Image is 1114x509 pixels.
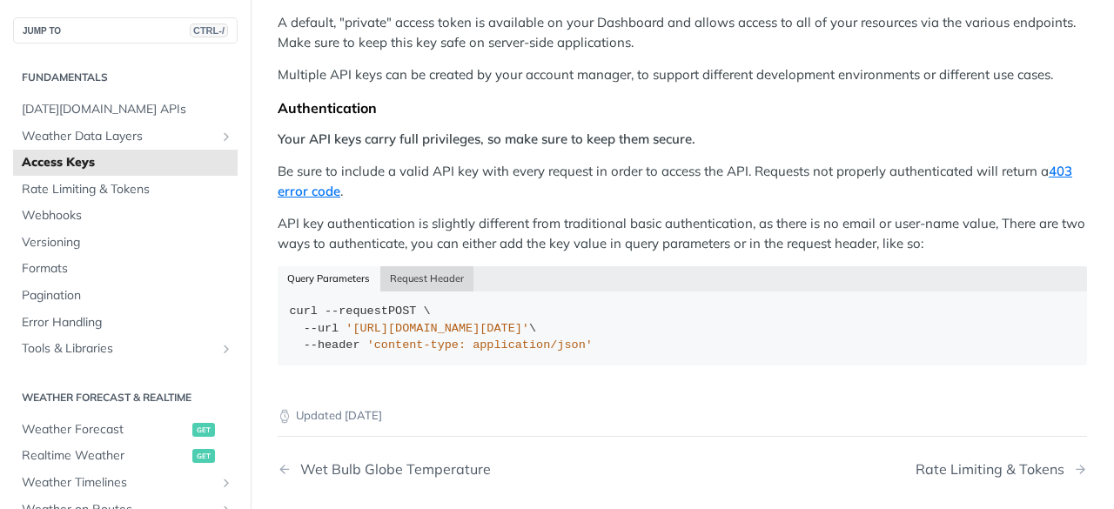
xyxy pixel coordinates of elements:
[916,461,1073,478] div: Rate Limiting & Tokens
[192,449,215,463] span: get
[290,305,318,318] span: curl
[304,322,339,335] span: --url
[13,150,238,176] a: Access Keys
[278,99,1087,117] div: Authentication
[22,260,233,278] span: Formats
[278,407,1087,425] p: Updated [DATE]
[346,322,529,335] span: '[URL][DOMAIN_NAME][DATE]'
[13,177,238,203] a: Rate Limiting & Tokens
[22,474,215,492] span: Weather Timelines
[13,283,238,309] a: Pagination
[278,131,695,147] strong: Your API keys carry full privileges, so make sure to keep them secure.
[22,447,188,465] span: Realtime Weather
[22,287,233,305] span: Pagination
[13,256,238,282] a: Formats
[219,476,233,490] button: Show subpages for Weather Timelines
[22,314,233,332] span: Error Handling
[22,207,233,224] span: Webhooks
[367,338,593,352] span: 'content-type: application/json'
[916,461,1087,478] a: Next Page: Rate Limiting & Tokens
[13,310,238,336] a: Error Handling
[13,336,238,362] a: Tools & LibrariesShow subpages for Tools & Libraries
[13,230,238,256] a: Versioning
[13,124,238,150] a: Weather Data LayersShow subpages for Weather Data Layers
[13,97,238,123] a: [DATE][DOMAIN_NAME] APIs
[22,181,233,198] span: Rate Limiting & Tokens
[13,17,238,44] button: JUMP TOCTRL-/
[278,162,1087,201] p: Be sure to include a valid API key with every request in order to access the API. Requests not pr...
[13,203,238,229] a: Webhooks
[278,163,1072,199] a: 403 error code
[22,128,215,145] span: Weather Data Layers
[278,13,1087,52] p: A default, "private" access token is available on your Dashboard and allows access to all of your...
[22,101,233,118] span: [DATE][DOMAIN_NAME] APIs
[278,444,1087,495] nav: Pagination Controls
[13,70,238,85] h2: Fundamentals
[22,234,233,251] span: Versioning
[13,390,238,405] h2: Weather Forecast & realtime
[190,23,228,37] span: CTRL-/
[380,266,474,291] button: Request Header
[304,338,360,352] span: --header
[13,443,238,469] a: Realtime Weatherget
[22,421,188,439] span: Weather Forecast
[219,130,233,144] button: Show subpages for Weather Data Layers
[219,342,233,356] button: Show subpages for Tools & Libraries
[278,65,1087,85] p: Multiple API keys can be created by your account manager, to support different development enviro...
[13,417,238,443] a: Weather Forecastget
[290,303,1076,354] div: POST \ \
[278,214,1087,253] p: API key authentication is slightly different from traditional basic authentication, as there is n...
[325,305,388,318] span: --request
[22,154,233,171] span: Access Keys
[192,423,215,437] span: get
[22,340,215,358] span: Tools & Libraries
[292,461,491,478] div: Wet Bulb Globe Temperature
[13,470,238,496] a: Weather TimelinesShow subpages for Weather Timelines
[278,461,625,478] a: Previous Page: Wet Bulb Globe Temperature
